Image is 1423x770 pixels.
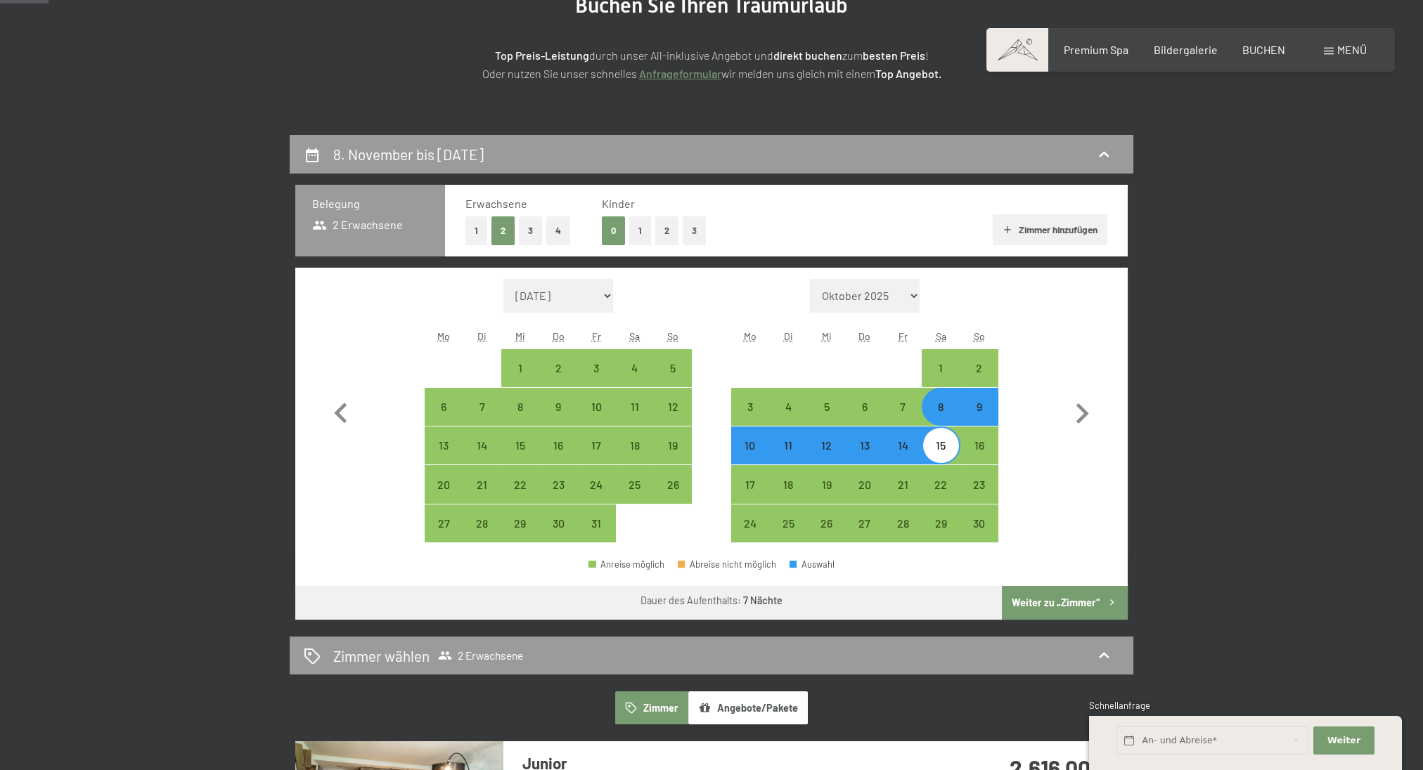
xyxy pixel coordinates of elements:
[515,330,525,342] abbr: Mittwoch
[731,426,769,464] div: Mon Nov 10 2025
[667,330,678,342] abbr: Sonntag
[847,440,882,475] div: 13
[807,465,845,503] div: Wed Nov 19 2025
[425,426,463,464] div: Mon Oct 13 2025
[501,465,539,503] div: Wed Oct 22 2025
[974,330,985,342] abbr: Sonntag
[503,479,538,514] div: 22
[654,388,692,426] div: Sun Oct 12 2025
[616,388,654,426] div: Sat Oct 11 2025
[1062,279,1102,543] button: Nächster Monat
[960,504,998,542] div: Sun Nov 30 2025
[501,349,539,387] div: Wed Oct 01 2025
[847,401,882,436] div: 6
[923,479,958,514] div: 22
[960,426,998,464] div: Sun Nov 16 2025
[962,518,997,553] div: 30
[884,465,922,503] div: Fri Nov 21 2025
[654,349,692,387] div: Anreise möglich
[577,349,615,387] div: Fri Oct 03 2025
[579,479,614,514] div: 24
[546,216,570,245] button: 4
[333,145,484,163] h2: 8. November bis [DATE]
[616,426,654,464] div: Anreise möglich
[922,465,960,503] div: Sat Nov 22 2025
[501,465,539,503] div: Anreise möglich
[465,197,527,210] span: Erwachsene
[655,440,690,475] div: 19
[463,504,501,542] div: Anreise möglich
[863,48,925,62] strong: besten Preis
[807,504,845,542] div: Anreise möglich
[577,388,615,426] div: Anreise möglich
[654,465,692,503] div: Anreise möglich
[577,465,615,503] div: Fri Oct 24 2025
[884,388,922,426] div: Fri Nov 07 2025
[616,465,654,503] div: Sat Oct 25 2025
[360,46,1063,82] p: durch unser All-inklusive Angebot und zum ! Oder nutzen Sie unser schnelles wir melden uns gleich...
[923,363,958,398] div: 1
[426,401,461,436] div: 6
[312,196,428,211] h3: Belegung
[491,216,515,245] button: 2
[501,426,539,464] div: Wed Oct 15 2025
[465,216,487,245] button: 1
[588,560,664,569] div: Anreise möglich
[501,504,539,542] div: Wed Oct 29 2025
[809,440,844,475] div: 12
[321,279,361,543] button: Vorheriger Monat
[922,349,960,387] div: Anreise möglich
[495,48,589,62] strong: Top Preis-Leistung
[731,465,769,503] div: Mon Nov 17 2025
[501,349,539,387] div: Anreise möglich
[654,465,692,503] div: Sun Oct 26 2025
[503,440,538,475] div: 15
[602,216,625,245] button: 0
[541,363,576,398] div: 2
[884,465,922,503] div: Anreise möglich
[769,388,807,426] div: Anreise möglich
[425,465,463,503] div: Mon Oct 20 2025
[846,426,884,464] div: Thu Nov 13 2025
[577,388,615,426] div: Fri Oct 10 2025
[936,330,946,342] abbr: Samstag
[769,426,807,464] div: Tue Nov 11 2025
[731,465,769,503] div: Anreise möglich
[655,216,678,245] button: 2
[771,401,806,436] div: 4
[577,504,615,542] div: Anreise möglich
[425,504,463,542] div: Anreise möglich
[923,518,958,553] div: 29
[539,465,577,503] div: Thu Oct 23 2025
[425,388,463,426] div: Anreise möglich
[733,401,768,436] div: 3
[960,465,998,503] div: Anreise möglich
[501,388,539,426] div: Wed Oct 08 2025
[922,504,960,542] div: Anreise möglich
[962,363,997,398] div: 2
[683,216,706,245] button: 3
[616,349,654,387] div: Anreise möglich
[847,518,882,553] div: 27
[922,388,960,426] div: Anreise möglich
[654,426,692,464] div: Sun Oct 19 2025
[960,349,998,387] div: Anreise möglich
[629,330,640,342] abbr: Samstag
[617,440,652,475] div: 18
[807,426,845,464] div: Wed Nov 12 2025
[539,504,577,542] div: Thu Oct 30 2025
[501,388,539,426] div: Anreise möglich
[539,465,577,503] div: Anreise möglich
[993,214,1107,245] button: Zimmer hinzufügen
[477,330,487,342] abbr: Dienstag
[463,504,501,542] div: Tue Oct 28 2025
[1002,586,1128,620] button: Weiter zu „Zimmer“
[655,401,690,436] div: 12
[425,388,463,426] div: Mon Oct 06 2025
[884,426,922,464] div: Fri Nov 14 2025
[503,518,538,553] div: 29
[960,349,998,387] div: Sun Nov 02 2025
[807,465,845,503] div: Anreise möglich
[616,465,654,503] div: Anreise möglich
[654,426,692,464] div: Anreise möglich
